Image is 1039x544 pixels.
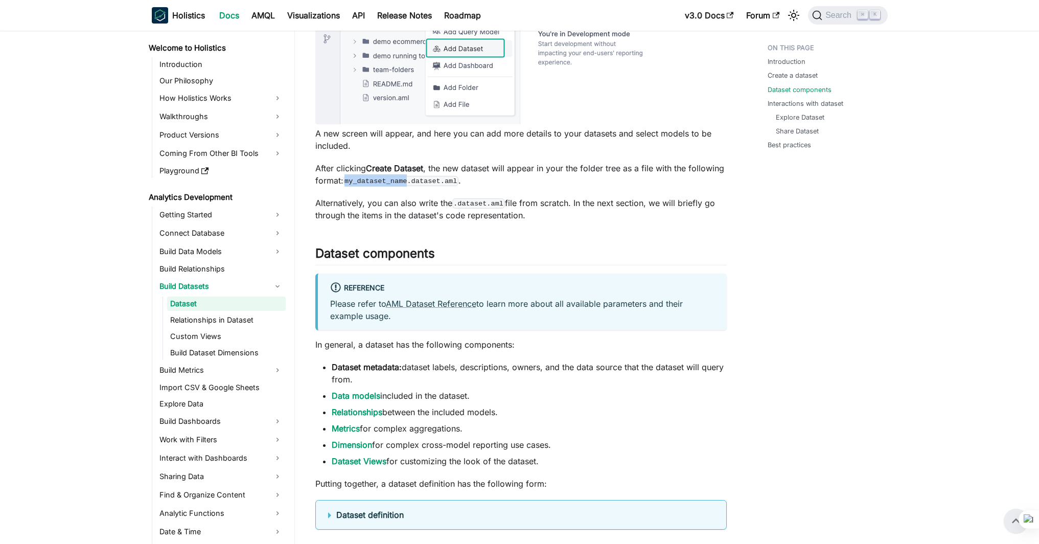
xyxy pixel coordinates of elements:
a: Date & Time [156,524,286,540]
a: Sharing Data [156,468,286,485]
li: between the included models. [332,406,727,418]
a: Forum [740,7,786,24]
h2: Dataset components [315,246,727,265]
div: Reference [330,282,714,295]
a: Dataset Views [332,456,386,466]
a: Interact with Dashboards [156,450,286,466]
strong: Create Dataset [366,163,423,173]
li: included in the dataset. [332,390,727,402]
a: AML Dataset Reference [386,299,476,309]
a: Introduction [768,57,805,66]
a: Analytics Development [146,190,286,205]
a: Visualizations [281,7,346,24]
a: Docs [213,7,245,24]
a: Create a dataset [768,71,818,80]
a: Build Metrics [156,362,286,378]
a: Coming From Other BI Tools [156,145,286,162]
li: for complex aggregations. [332,422,727,435]
p: Please refer to to learn more about all available parameters and their example usage. [330,298,714,322]
a: Playground [156,164,286,178]
a: Dimension [332,440,372,450]
img: Holistics [152,7,168,24]
a: Roadmap [438,7,487,24]
a: Work with Filters [156,432,286,448]
b: Dataset definition [336,510,404,520]
strong: Dataset metadata: [332,362,402,372]
a: Build Datasets [156,278,286,294]
b: Holistics [172,9,205,21]
a: Explore Data [156,397,286,411]
a: v3.0 Docs [679,7,740,24]
a: Welcome to Holistics [146,41,286,55]
button: Scroll back to top [1004,509,1028,533]
button: Switch between dark and light mode (currently light mode) [786,7,802,24]
code: my_dataset_name.dataset.aml [343,176,458,186]
a: Introduction [156,57,286,72]
a: Metrics [332,423,360,434]
kbd: K [870,10,880,19]
li: dataset labels, descriptions, owners, and the data source that the dataset will query from. [332,361,727,386]
a: Release Notes [371,7,438,24]
a: Data models [332,391,380,401]
a: Dataset components [768,85,832,95]
a: Relationships in Dataset [167,313,286,327]
a: Build Data Models [156,243,286,260]
a: Interactions with dataset [768,99,843,108]
a: Analytic Functions [156,505,286,522]
a: HolisticsHolistics [152,7,205,24]
a: Our Philosophy [156,74,286,88]
a: Build Dataset Dimensions [167,346,286,360]
a: Import CSV & Google Sheets [156,380,286,395]
p: A new screen will appear, and here you can add more details to your datasets and select models to... [315,127,727,152]
kbd: ⌘ [858,10,868,19]
a: Explore Dataset [776,112,824,122]
a: Share Dataset [776,126,819,136]
summary: Dataset definition [328,509,714,521]
p: Alternatively, you can also write the file from scratch. In the next section, we will briefly go ... [315,197,727,221]
a: Best practices [768,140,811,150]
a: Find & Organize Content [156,487,286,503]
li: for complex cross-model reporting use cases. [332,439,727,451]
span: Search [822,11,858,20]
p: In general, a dataset has the following components: [315,338,727,351]
code: .dataset.aml [452,198,505,209]
a: AMQL [245,7,281,24]
nav: Docs sidebar [142,31,295,544]
a: API [346,7,371,24]
a: Build Dashboards [156,413,286,429]
a: Getting Started [156,207,286,223]
p: Putting together, a dataset definition has the following form: [315,478,727,490]
a: Relationships [332,407,382,417]
button: Search (Command+K) [808,6,887,25]
a: Walkthroughs [156,108,286,125]
a: Build Relationships [156,262,286,276]
li: for customizing the look of the dataset. [332,455,727,467]
a: Product Versions [156,127,286,143]
a: Connect Database [156,225,286,241]
p: After clicking , the new dataset will appear in your the folder tree as a file with the following... [315,162,727,187]
a: Custom Views [167,329,286,344]
a: How Holistics Works [156,90,286,106]
a: Dataset [167,297,286,311]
